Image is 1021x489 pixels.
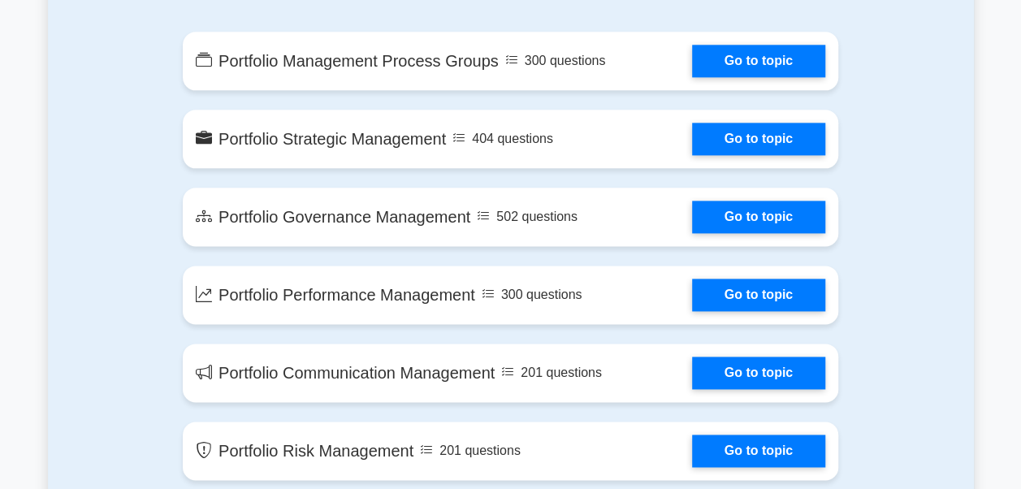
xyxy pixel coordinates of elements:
a: Go to topic [692,279,825,311]
a: Go to topic [692,123,825,155]
a: Go to topic [692,435,825,467]
a: Go to topic [692,201,825,233]
a: Go to topic [692,357,825,389]
a: Go to topic [692,45,825,77]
